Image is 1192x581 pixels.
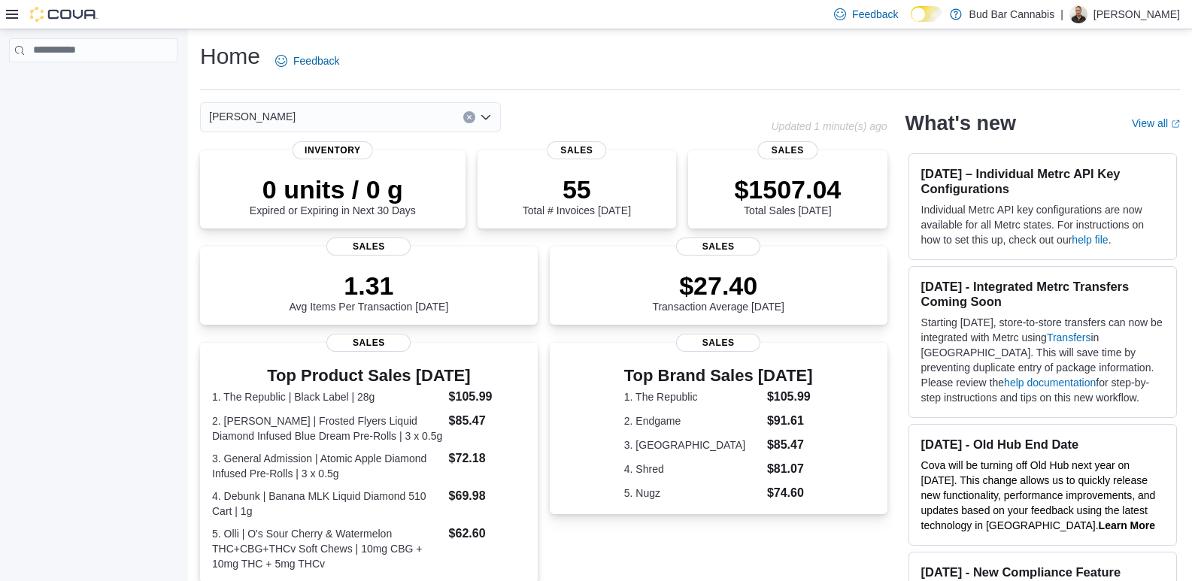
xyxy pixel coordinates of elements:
[200,41,260,71] h1: Home
[767,412,813,430] dd: $91.61
[523,174,631,204] p: 55
[771,120,887,132] p: Updated 1 minute(s) ago
[289,271,448,313] div: Avg Items Per Transaction [DATE]
[921,437,1164,452] h3: [DATE] - Old Hub End Date
[734,174,841,204] p: $1507.04
[326,238,411,256] span: Sales
[212,413,443,443] dt: 2. [PERSON_NAME] | Frosted Flyers Liquid Diamond Infused Blue Dream Pre-Rolls | 3 x 0.5g
[921,202,1164,247] p: Individual Metrc API key configurations are now available for all Metrc states. For instructions ...
[1132,117,1180,129] a: View allExternal link
[767,388,813,406] dd: $105.99
[1004,377,1096,389] a: help documentation
[1069,5,1087,23] div: Stephanie M
[212,451,443,481] dt: 3. General Admission | Atomic Apple Diamond Infused Pre-Rolls | 3 x 0.5g
[1047,331,1091,343] a: Transfers
[1171,120,1180,129] svg: External link
[624,367,813,385] h3: Top Brand Sales [DATE]
[921,166,1164,196] h3: [DATE] – Individual Metrc API Key Configurations
[624,389,761,404] dt: 1. The Republic
[852,7,898,22] span: Feedback
[449,412,526,430] dd: $85.47
[269,46,345,76] a: Feedback
[911,6,942,22] input: Dark Mode
[212,389,443,404] dt: 1. The Republic | Black Label | 28g
[767,484,813,502] dd: $74.60
[9,65,177,101] nav: Complex example
[1060,5,1063,23] p: |
[1099,519,1155,531] a: Learn More
[293,141,373,159] span: Inventory
[734,174,841,216] div: Total Sales [DATE]
[250,174,416,216] div: Expired or Expiring in Next 30 Days
[652,271,784,313] div: Transaction Average [DATE]
[1093,5,1180,23] p: [PERSON_NAME]
[921,315,1164,405] p: Starting [DATE], store-to-store transfers can now be integrated with Metrc using in [GEOGRAPHIC_D...
[547,141,606,159] span: Sales
[463,111,475,123] button: Clear input
[212,367,526,385] h3: Top Product Sales [DATE]
[449,388,526,406] dd: $105.99
[523,174,631,216] div: Total # Invoices [DATE]
[1072,234,1108,246] a: help file
[212,489,443,519] dt: 4. Debunk | Banana MLK Liquid Diamond 510 Cart | 1g
[449,449,526,468] dd: $72.18
[921,279,1164,309] h3: [DATE] - Integrated Metrc Transfers Coming Soon
[624,486,761,501] dt: 5. Nugz
[449,487,526,505] dd: $69.98
[289,271,448,301] p: 1.31
[30,7,98,22] img: Cova
[969,5,1055,23] p: Bud Bar Cannabis
[758,141,817,159] span: Sales
[767,436,813,454] dd: $85.47
[624,461,761,477] dt: 4. Shred
[676,238,760,256] span: Sales
[624,413,761,428] dt: 2. Endgame
[676,334,760,352] span: Sales
[905,111,1016,135] h2: What's new
[767,460,813,478] dd: $81.07
[212,526,443,571] dt: 5. Olli | O's Sour Cherry & Watermelon THC+CBG+THCv Soft Chews | 10mg CBG + 10mg THC + 5mg THCv
[449,525,526,543] dd: $62.60
[480,111,492,123] button: Open list of options
[209,107,296,126] span: [PERSON_NAME]
[624,437,761,452] dt: 3. [GEOGRAPHIC_DATA]
[326,334,411,352] span: Sales
[921,459,1156,531] span: Cova will be turning off Old Hub next year on [DATE]. This change allows us to quickly release ne...
[293,53,339,68] span: Feedback
[250,174,416,204] p: 0 units / 0 g
[652,271,784,301] p: $27.40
